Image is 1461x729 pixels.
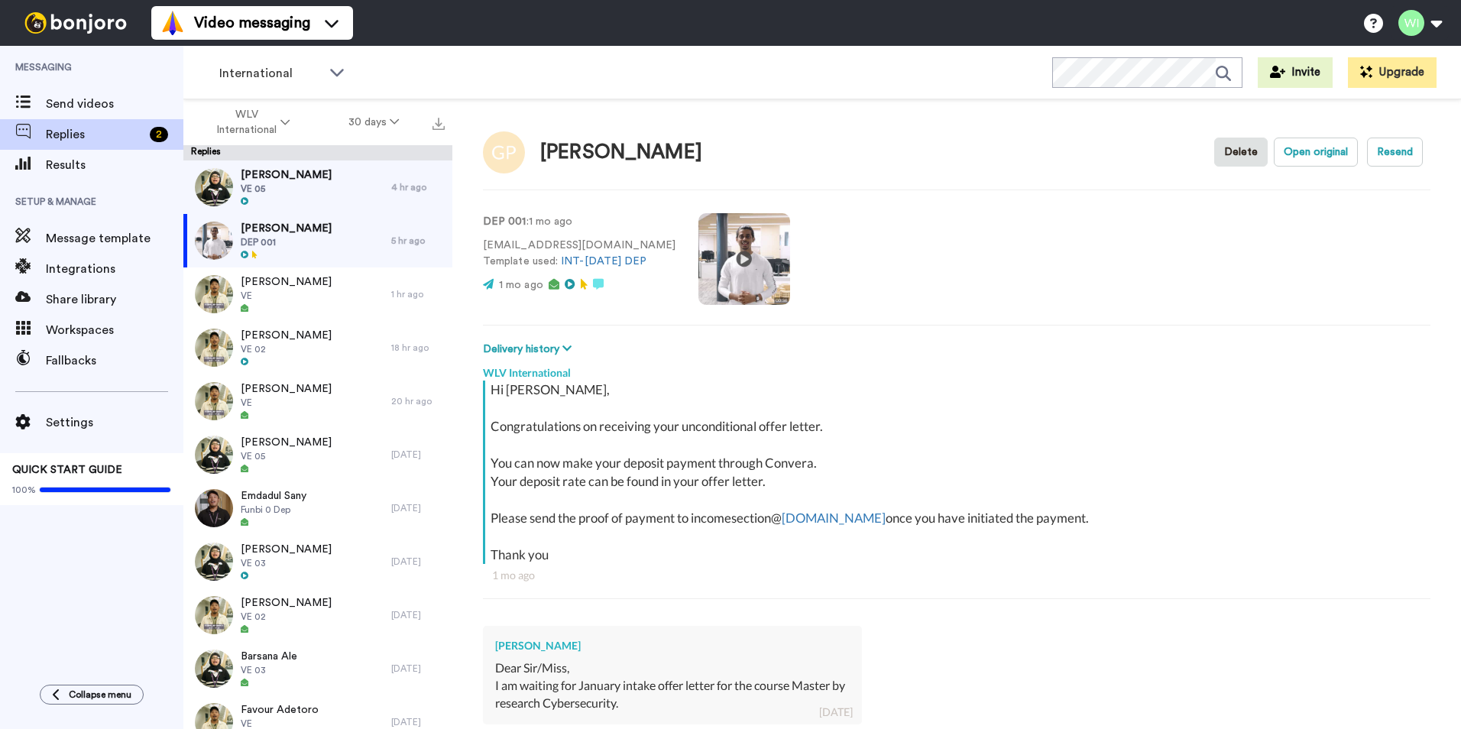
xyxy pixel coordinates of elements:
div: 4 hr ago [391,181,445,193]
span: DEP 001 [241,236,332,248]
span: Replies [46,125,144,144]
button: Delete [1214,138,1268,167]
img: Image of Gaurav Poudel [483,131,525,173]
div: Dear Sir/Miss, I am waiting for January intake offer letter for the course Master by research Cyb... [495,659,850,712]
span: International [219,64,322,83]
span: Favour Adetoro [241,702,319,718]
a: [PERSON_NAME]VE 05[DATE] [183,428,452,481]
a: Barsana AleVE 03[DATE] [183,642,452,695]
img: fe099ae8-6a25-44c7-a911-3ed0677335fc-thumb.jpg [195,382,233,420]
span: [PERSON_NAME] [241,381,332,397]
a: [DOMAIN_NAME] [782,510,886,526]
a: [PERSON_NAME]VE 054 hr ago [183,160,452,214]
strong: DEP 001 [483,216,526,227]
button: Open original [1274,138,1358,167]
div: [DATE] [819,705,853,720]
a: [PERSON_NAME]VE1 hr ago [183,267,452,321]
div: [DATE] [391,449,445,461]
img: 3b0f23e1-f7ea-418d-8c31-bf6d72df9965-thumb.jpg [195,489,233,527]
img: 22e093ee-6621-4089-9a64-2bb4a3293c61-thumb.jpg [195,543,233,581]
button: Delivery history [483,341,576,358]
span: Integrations [46,260,183,278]
span: Share library [46,290,183,309]
button: Export all results that match these filters now. [428,111,449,134]
div: 18 hr ago [391,342,445,354]
span: VE 05 [241,183,332,195]
button: Resend [1367,138,1423,167]
span: VE 03 [241,664,297,676]
span: VE 02 [241,611,332,623]
span: Barsana Ale [241,649,297,664]
button: WLV International [186,101,319,144]
a: [PERSON_NAME]VE 03[DATE] [183,535,452,588]
span: [PERSON_NAME] [241,221,332,236]
span: [PERSON_NAME] [241,167,332,183]
span: 1 mo ago [499,280,543,290]
span: VE 02 [241,343,332,355]
div: [PERSON_NAME] [495,638,850,653]
div: [DATE] [391,716,445,728]
span: VE 05 [241,450,332,462]
div: [PERSON_NAME] [540,141,702,164]
span: Video messaging [194,12,310,34]
div: [DATE] [391,502,445,514]
span: [PERSON_NAME] [241,542,332,557]
span: VE [241,397,332,409]
a: [PERSON_NAME]VE 0218 hr ago [183,321,452,374]
div: Replies [183,145,452,160]
p: [EMAIL_ADDRESS][DOMAIN_NAME] Template used: [483,238,675,270]
div: [DATE] [391,609,445,621]
div: [DATE] [391,556,445,568]
a: [PERSON_NAME]DEP 0015 hr ago [183,214,452,267]
span: Emdadul Sany [241,488,306,504]
span: WLV International [215,107,277,138]
a: INT-[DATE] DEP [561,256,646,267]
span: VE 03 [241,557,332,569]
span: Workspaces [46,321,183,339]
p: : 1 mo ago [483,214,675,230]
span: QUICK START GUIDE [12,465,122,475]
button: Collapse menu [40,685,144,705]
span: Settings [46,413,183,432]
span: [PERSON_NAME] [241,274,332,290]
img: 0cc72c79-68ed-4baf-8cc6-5d21b1eef70a-thumb.jpg [195,275,233,313]
img: 96206b34-541a-47b1-987b-93f7214ccb4b-thumb.jpg [195,222,233,260]
div: [DATE] [391,663,445,675]
span: [PERSON_NAME] [241,595,332,611]
img: bj-logo-header-white.svg [18,12,133,34]
span: [PERSON_NAME] [241,435,332,450]
span: [PERSON_NAME] [241,328,332,343]
span: Fallbacks [46,352,183,370]
button: 30 days [319,109,429,136]
span: Results [46,156,183,174]
span: Funbi 0 Dep [241,504,306,516]
div: 20 hr ago [391,395,445,407]
a: [PERSON_NAME]VE20 hr ago [183,374,452,428]
button: Upgrade [1348,57,1437,88]
img: 62ddf3be-d088-421e-bd24-cb50b731b943-thumb.jpg [195,596,233,634]
img: 62ddf3be-d088-421e-bd24-cb50b731b943-thumb.jpg [195,329,233,367]
span: Message template [46,229,183,248]
span: Send videos [46,95,183,113]
div: 5 hr ago [391,235,445,247]
a: [PERSON_NAME]VE 02[DATE] [183,588,452,642]
div: WLV International [483,358,1430,381]
img: c5771198-484c-41a4-a086-442532575777-thumb.jpg [195,436,233,474]
span: Collapse menu [69,688,131,701]
div: 2 [150,127,168,142]
img: export.svg [432,118,445,130]
button: Invite [1258,57,1333,88]
a: Emdadul SanyFunbi 0 Dep[DATE] [183,481,452,535]
div: Hi [PERSON_NAME], Congratulations on receiving your unconditional offer letter. You can now make ... [491,381,1427,564]
span: 100% [12,484,36,496]
span: VE [241,290,332,302]
img: c5771198-484c-41a4-a086-442532575777-thumb.jpg [195,168,233,206]
div: 1 mo ago [492,568,1421,583]
div: 1 hr ago [391,288,445,300]
img: vm-color.svg [160,11,185,35]
img: 22e093ee-6621-4089-9a64-2bb4a3293c61-thumb.jpg [195,650,233,688]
